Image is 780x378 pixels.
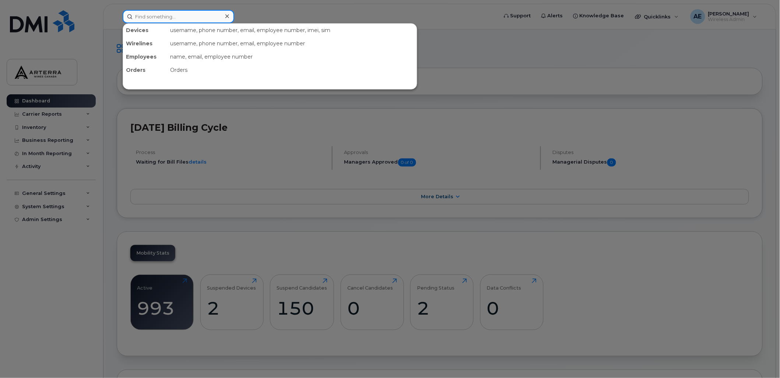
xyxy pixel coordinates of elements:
[123,24,167,37] div: Devices
[123,63,167,77] div: Orders
[167,37,417,50] div: username, phone number, email, employee number
[167,24,417,37] div: username, phone number, email, employee number, imei, sim
[167,63,417,77] div: Orders
[123,50,167,63] div: Employees
[123,37,167,50] div: Wirelines
[167,50,417,63] div: name, email, employee number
